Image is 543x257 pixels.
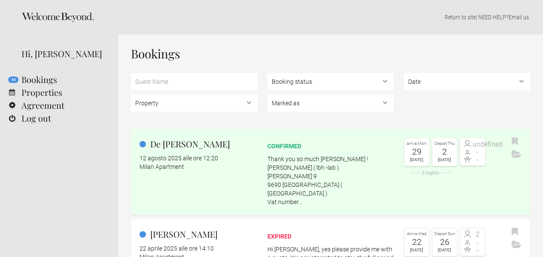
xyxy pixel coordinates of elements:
[510,135,520,148] button: Bookmark
[406,147,427,156] div: 29
[434,156,455,164] div: [DATE]
[406,230,427,238] div: Arrive Wed
[473,156,483,163] span: -
[131,129,530,215] a: De [PERSON_NAME] 12 agosto 2025 alle ore 12:20 Milan Apartment confirmed Thank you so much [PERSO...
[140,228,258,241] h2: [PERSON_NAME]
[473,231,483,238] span: 2
[473,239,483,246] span: -
[267,73,394,90] select: , ,
[509,14,529,21] a: Email us
[510,148,524,161] button: Archive
[140,162,258,171] div: Milan Apartment
[445,14,476,21] a: Return to site
[406,246,427,254] div: [DATE]
[510,226,520,239] button: Bookmark
[267,142,394,150] div: confirmed
[434,140,455,147] div: Depart Thu
[406,238,427,246] div: 22
[8,76,18,83] flynt-notification-badge: 14
[473,149,483,156] span: -
[21,47,105,60] div: Hi, [PERSON_NAME]
[406,156,427,164] div: [DATE]
[267,155,394,206] p: Thank you so much [PERSON_NAME] ! [PERSON_NAME] ( lbh -lab ) [PERSON_NAME] 9 9690 [GEOGRAPHIC_DAT...
[140,155,218,162] flynt-date-display: 12 agosto 2025 alle ore 12:20
[473,141,483,148] span: undefined
[267,232,394,241] div: expired
[140,138,258,150] h2: De [PERSON_NAME]
[510,239,524,251] button: Archive
[434,238,455,246] div: 26
[131,47,530,60] h1: Bookings
[267,95,394,112] select: , , ,
[140,245,214,252] flynt-date-display: 22 aprile 2025 alle ore 14:10
[404,73,531,90] select: ,
[473,247,483,254] span: -
[434,246,455,254] div: [DATE]
[406,140,427,147] div: Arrive Mon
[131,73,258,90] input: Guest Name
[404,171,458,175] div: 3 nights
[434,230,455,238] div: Depart Sun
[131,13,530,21] p: | NEED HELP? .
[434,147,455,156] div: 2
